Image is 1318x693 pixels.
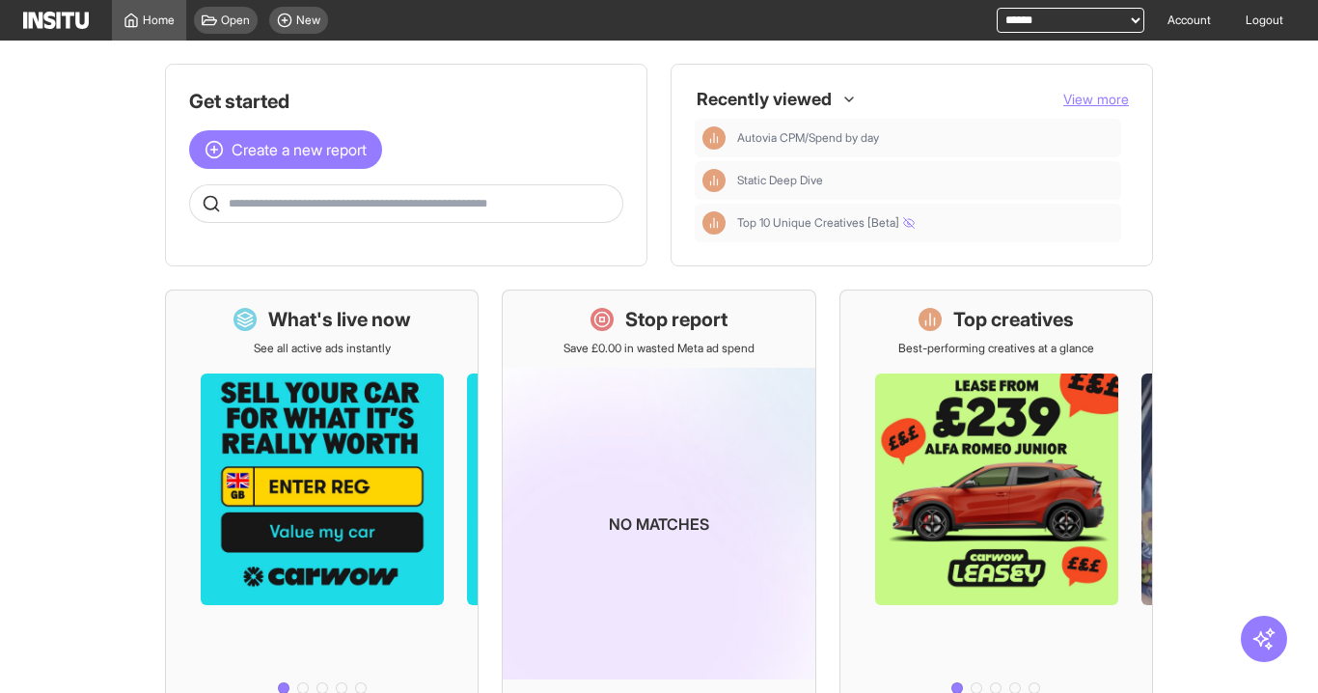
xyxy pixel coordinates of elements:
p: No matches [609,513,709,536]
h1: Top creatives [953,306,1074,333]
span: Static Deep Dive [737,173,823,188]
img: Logo [23,12,89,29]
div: Insights [702,169,726,192]
h1: Get started [189,88,623,115]
p: Save £0.00 in wasted Meta ad spend [563,341,755,356]
h1: Stop report [625,306,728,333]
span: Open [221,13,250,28]
div: Insights [702,126,726,150]
button: View more [1063,90,1129,109]
span: View more [1063,91,1129,107]
span: Autovia CPM/Spend by day [737,130,1113,146]
button: Create a new report [189,130,382,169]
p: Best-performing creatives at a glance [898,341,1094,356]
span: Static Deep Dive [737,173,1113,188]
img: coming-soon-gradient_kfitwp.png [503,368,814,679]
span: New [296,13,320,28]
div: Insights [702,211,726,235]
span: Home [143,13,175,28]
span: Top 10 Unique Creatives [Beta] [737,215,915,231]
span: Create a new report [232,138,367,161]
p: See all active ads instantly [254,341,391,356]
h1: What's live now [268,306,411,333]
span: Autovia CPM/Spend by day [737,130,879,146]
span: Top 10 Unique Creatives [Beta] [737,215,1113,231]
